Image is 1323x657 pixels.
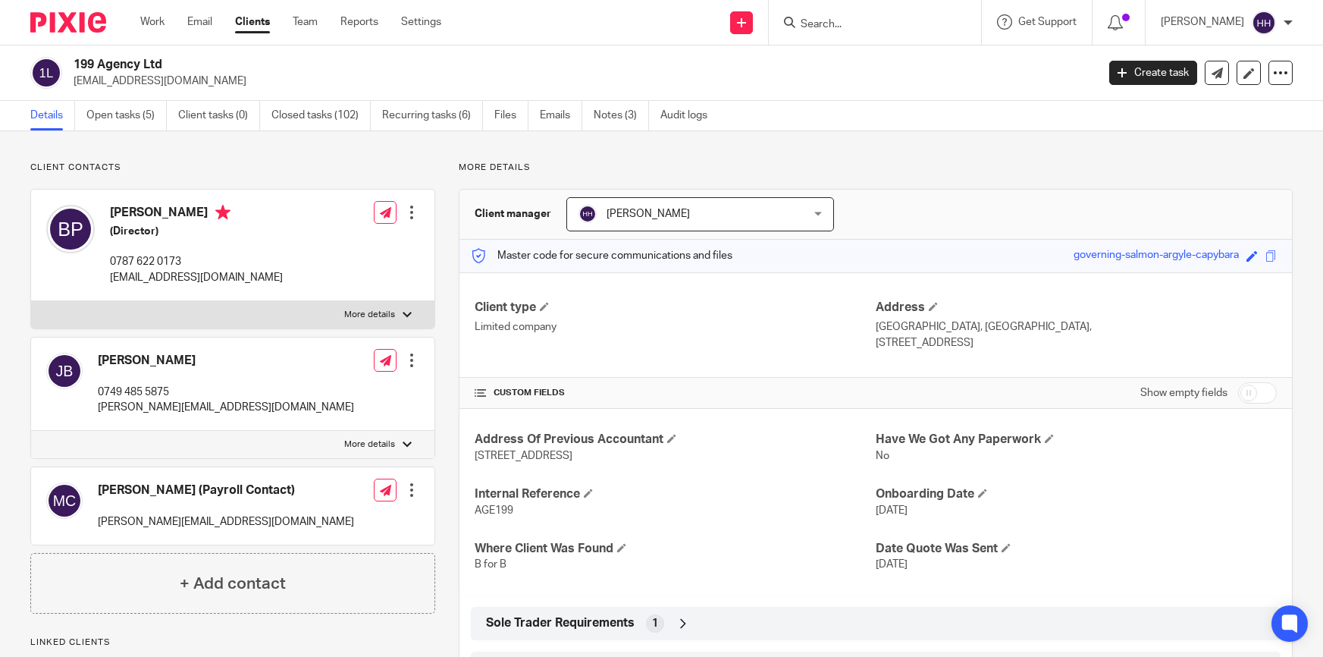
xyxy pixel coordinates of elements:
h5: (Director) [110,224,283,239]
a: Open tasks (5) [86,101,167,130]
h3: Client manager [475,206,551,222]
p: 0787 622 0173 [110,254,283,269]
p: [STREET_ADDRESS] [876,335,1277,351]
h4: CUSTOM FIELDS [475,387,876,399]
a: Team [293,14,318,30]
p: [PERSON_NAME][EMAIL_ADDRESS][DOMAIN_NAME] [98,400,354,415]
span: B for B [475,559,506,570]
h4: [PERSON_NAME] [110,205,283,224]
a: Clients [235,14,270,30]
a: Details [30,101,75,130]
span: [DATE] [876,505,908,516]
input: Search [799,18,936,32]
h4: [PERSON_NAME] (Payroll Contact) [98,483,354,498]
a: Recurring tasks (6) [382,101,483,130]
h4: Have We Got Any Paperwork [876,432,1277,448]
img: svg%3E [46,205,95,253]
div: governing-salmon-argyle-capybara [1074,247,1239,265]
span: AGE199 [475,505,513,516]
h4: Address Of Previous Accountant [475,432,876,448]
a: Email [187,14,212,30]
span: Get Support [1018,17,1077,27]
p: [PERSON_NAME] [1161,14,1244,30]
p: [EMAIL_ADDRESS][DOMAIN_NAME] [110,270,283,285]
p: Master code for secure communications and files [471,248,732,263]
span: [PERSON_NAME] [607,209,690,219]
img: svg%3E [1252,11,1276,35]
img: Pixie [30,12,106,33]
h4: Internal Reference [475,486,876,502]
a: Emails [540,101,582,130]
h4: Client type [475,300,876,316]
span: 1 [652,616,658,631]
p: [GEOGRAPHIC_DATA], [GEOGRAPHIC_DATA], [876,319,1277,335]
h4: [PERSON_NAME] [98,353,354,369]
a: Reports [340,14,378,30]
p: [EMAIL_ADDRESS][DOMAIN_NAME] [74,74,1086,89]
img: svg%3E [46,353,83,389]
p: 0749 485 5875 [98,385,354,400]
a: Closed tasks (102) [271,101,371,130]
a: Audit logs [660,101,719,130]
span: Sole Trader Requirements [486,615,635,631]
span: [STREET_ADDRESS] [475,451,572,461]
p: Limited company [475,319,876,335]
p: [PERSON_NAME][EMAIL_ADDRESS][DOMAIN_NAME] [98,514,354,530]
img: svg%3E [578,205,597,223]
img: svg%3E [46,483,83,519]
h2: 199 Agency Ltd [74,57,884,73]
span: [DATE] [876,559,908,570]
span: No [876,451,889,461]
h4: Onboarding Date [876,486,1277,502]
a: Settings [401,14,441,30]
a: Client tasks (0) [178,101,260,130]
p: More details [459,162,1293,174]
a: Create task [1109,61,1197,85]
p: Client contacts [30,162,435,174]
p: Linked clients [30,637,435,649]
h4: Address [876,300,1277,316]
a: Notes (3) [594,101,649,130]
h4: Where Client Was Found [475,541,876,557]
a: Work [140,14,165,30]
h4: Date Quote Was Sent [876,541,1277,557]
p: More details [344,309,395,321]
a: Files [494,101,528,130]
h4: + Add contact [180,572,286,596]
i: Primary [215,205,230,220]
p: More details [344,439,395,451]
label: Show empty fields [1140,385,1227,401]
img: svg%3E [30,57,62,89]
